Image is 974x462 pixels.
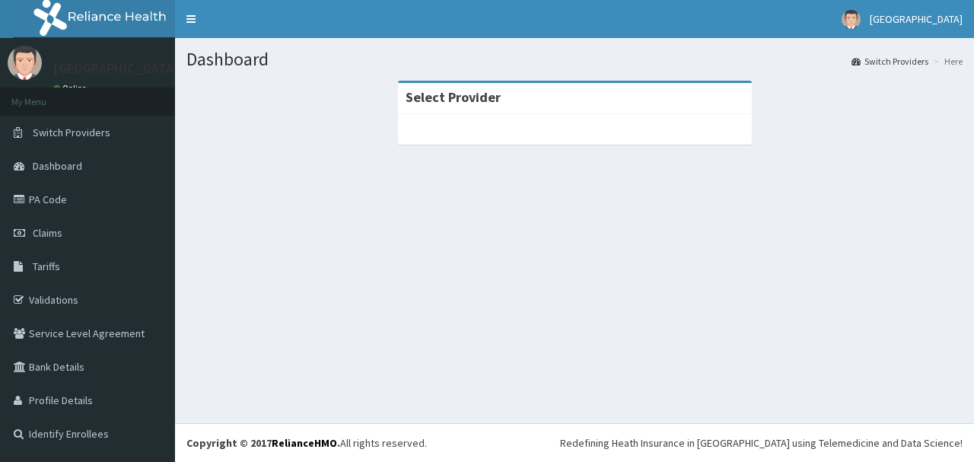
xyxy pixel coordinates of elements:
img: User Image [8,46,42,80]
strong: Copyright © 2017 . [186,436,340,450]
span: Dashboard [33,159,82,173]
h1: Dashboard [186,49,963,69]
a: Switch Providers [851,55,928,68]
span: [GEOGRAPHIC_DATA] [870,12,963,26]
img: User Image [842,10,861,29]
p: [GEOGRAPHIC_DATA] [53,62,179,75]
div: Redefining Heath Insurance in [GEOGRAPHIC_DATA] using Telemedicine and Data Science! [560,435,963,451]
a: RelianceHMO [272,436,337,450]
footer: All rights reserved. [175,423,974,462]
span: Claims [33,226,62,240]
li: Here [930,55,963,68]
a: Online [53,83,90,94]
span: Tariffs [33,260,60,273]
strong: Select Provider [406,88,501,106]
span: Switch Providers [33,126,110,139]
